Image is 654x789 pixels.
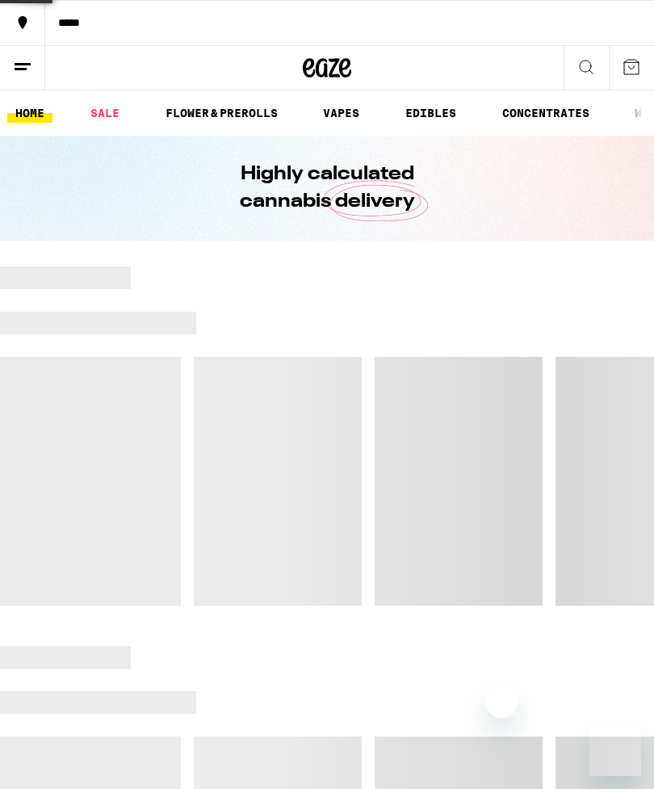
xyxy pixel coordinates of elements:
a: EDIBLES [397,103,464,123]
a: FLOWER & PREROLLS [157,103,286,123]
a: HOME [7,103,52,123]
a: CONCENTRATES [494,103,597,123]
a: SALE [82,103,128,123]
a: VAPES [315,103,367,123]
iframe: Button to launch messaging window [589,724,641,776]
h1: Highly calculated cannabis delivery [194,161,460,216]
iframe: Close message [485,686,518,718]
